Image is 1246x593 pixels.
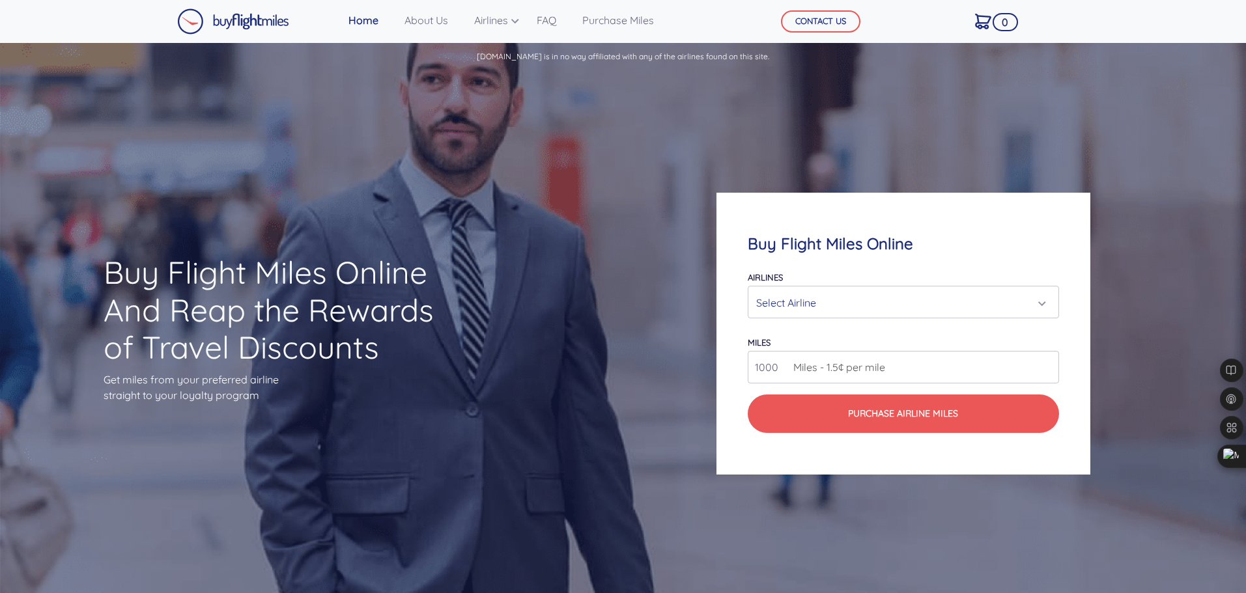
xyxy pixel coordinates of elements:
[781,10,860,33] button: CONTACT US
[343,7,384,33] a: Home
[975,14,991,29] img: Cart
[177,5,289,38] a: Buy Flight Miles Logo
[104,254,457,366] h1: Buy Flight Miles Online And Reap the Rewards of Travel Discounts
[104,372,457,403] p: Get miles from your preferred airline straight to your loyalty program
[469,7,516,33] a: Airlines
[748,272,783,283] label: Airlines
[748,394,1058,433] button: Purchase Airline Miles
[787,359,885,375] span: Miles - 1.5¢ per mile
[993,13,1018,31] span: 0
[531,7,561,33] a: FAQ
[970,7,997,34] a: 0
[748,234,1058,253] h4: Buy Flight Miles Online
[748,286,1058,318] button: Select Airline
[756,290,1042,315] div: Select Airline
[748,337,771,348] label: miles
[577,7,659,33] a: Purchase Miles
[399,7,453,33] a: About Us
[177,8,289,34] img: Buy Flight Miles Logo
